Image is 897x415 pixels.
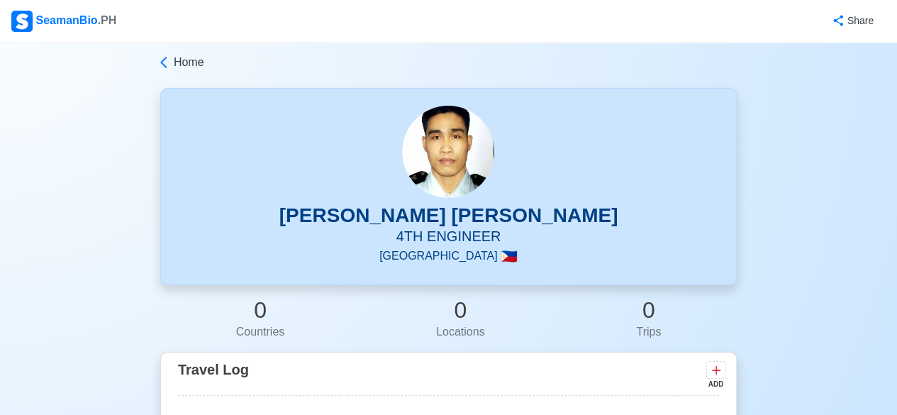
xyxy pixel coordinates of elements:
[501,250,518,263] span: 🇵🇭
[157,54,737,71] a: Home
[236,323,284,341] div: Countries
[706,379,723,389] div: ADD
[818,7,886,35] button: Share
[178,362,249,377] span: Travel Log
[11,11,33,32] img: Logo
[174,54,204,71] span: Home
[436,297,485,323] h2: 0
[178,204,719,228] h3: [PERSON_NAME] [PERSON_NAME]
[236,297,284,323] h2: 0
[636,323,661,341] div: Trips
[178,248,719,265] p: [GEOGRAPHIC_DATA]
[11,11,116,32] div: SeamanBio
[636,297,661,323] h2: 0
[178,228,719,248] h5: 4TH ENGINEER
[436,323,485,341] div: Locations
[98,14,117,26] span: .PH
